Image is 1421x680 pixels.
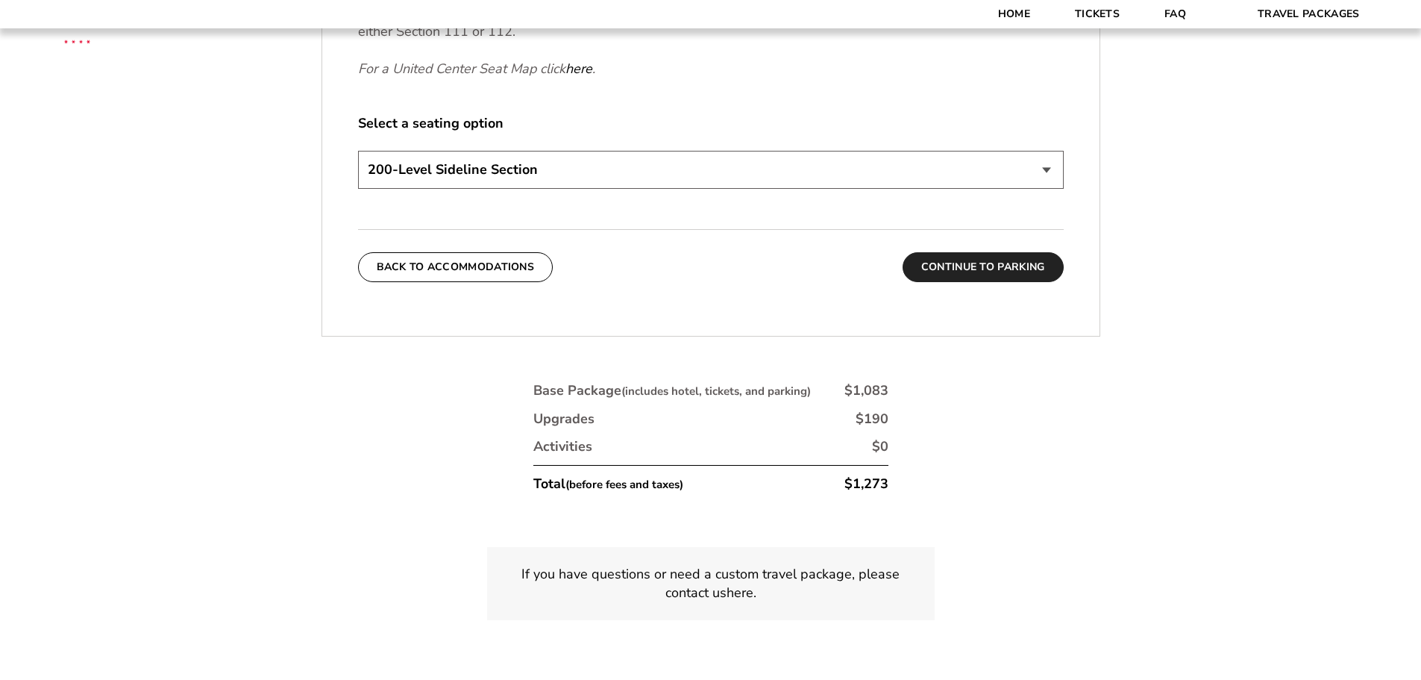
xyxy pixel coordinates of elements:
[903,252,1064,282] button: Continue To Parking
[358,114,1064,133] label: Select a seating option
[533,410,595,428] div: Upgrades
[872,437,888,456] div: $0
[621,384,811,399] small: (includes hotel, tickets, and parking)
[533,437,592,456] div: Activities
[533,475,683,493] div: Total
[844,475,888,493] div: $1,273
[358,252,553,282] button: Back To Accommodations
[45,7,110,72] img: CBS Sports Thanksgiving Classic
[844,381,888,400] div: $1,083
[727,584,753,602] a: here
[505,565,917,602] p: If you have questions or need a custom travel package, please contact us .
[533,381,811,400] div: Base Package
[565,60,592,78] a: here
[856,410,888,428] div: $190
[358,60,595,78] em: For a United Center Seat Map click .
[565,477,683,492] small: (before fees and taxes)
